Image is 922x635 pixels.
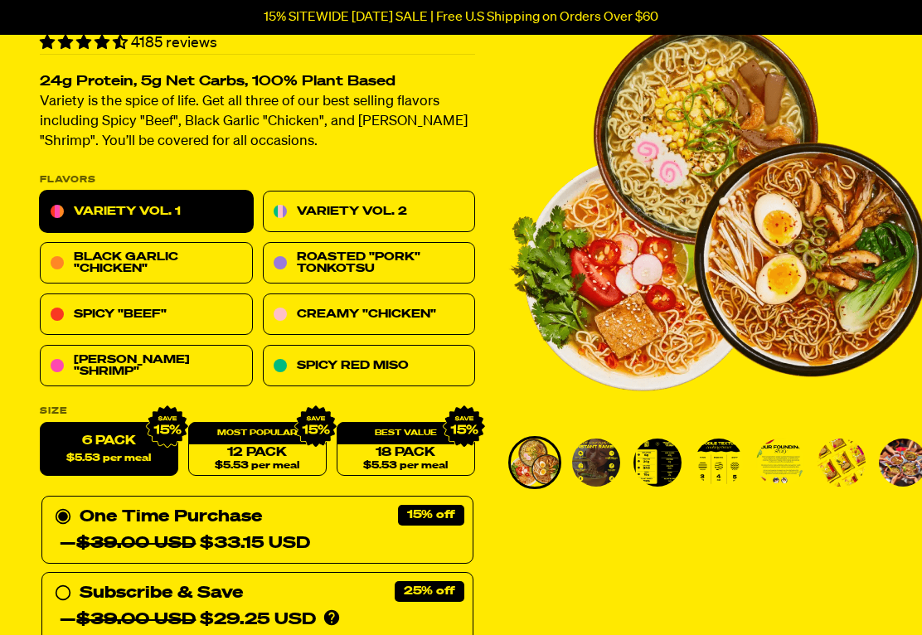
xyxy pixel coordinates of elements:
span: $5.53 per meal [363,461,448,472]
li: Go to slide 3 [631,436,684,489]
p: Flavors [40,176,475,185]
a: Spicy Red Miso [263,346,476,387]
div: One Time Purchase [55,504,460,557]
li: Go to slide 5 [754,436,807,489]
del: $39.00 USD [76,536,196,552]
a: Roasted "Pork" Tonkotsu [263,243,476,284]
span: 4185 reviews [131,36,217,51]
img: Variety Vol. 1 [572,439,620,487]
img: Variety Vol. 1 [818,439,866,487]
p: 15% SITEWIDE [DATE] SALE | Free U.S Shipping on Orders Over $60 [264,10,658,25]
a: Black Garlic "Chicken" [40,243,253,284]
a: Variety Vol. 1 [40,191,253,233]
a: Creamy "Chicken" [263,294,476,336]
img: IMG_9632.png [443,405,486,448]
img: IMG_9632.png [294,405,337,448]
a: Variety Vol. 2 [263,191,476,233]
li: Go to slide 4 [692,436,745,489]
label: Size [40,407,475,416]
img: Variety Vol. 1 [633,439,682,487]
div: — $33.15 USD [60,531,310,557]
li: Go to slide 2 [570,436,623,489]
span: 4.55 stars [40,36,131,51]
span: $5.53 per meal [66,453,151,464]
h2: 24g Protein, 5g Net Carbs, 100% Plant Based [40,75,475,90]
div: Subscribe & Save [80,580,243,607]
label: 6 Pack [40,423,178,477]
img: IMG_9632.png [146,405,189,448]
del: $39.00 USD [76,612,196,628]
li: Go to slide 1 [508,436,561,489]
li: Go to slide 6 [815,436,868,489]
a: Spicy "Beef" [40,294,253,336]
a: 18 Pack$5.53 per meal [337,423,475,477]
a: [PERSON_NAME] "Shrimp" [40,346,253,387]
img: Variety Vol. 1 [756,439,804,487]
span: $5.53 per meal [215,461,299,472]
a: 12 Pack$5.53 per meal [188,423,327,477]
div: — $29.25 USD [60,607,316,633]
img: Variety Vol. 1 [695,439,743,487]
img: Variety Vol. 1 [511,439,559,487]
p: Variety is the spice of life. Get all three of our best selling flavors including Spicy "Beef", B... [40,93,475,153]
